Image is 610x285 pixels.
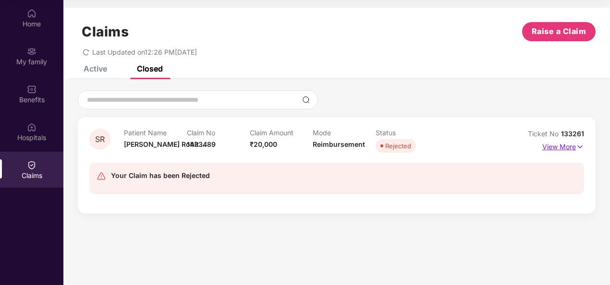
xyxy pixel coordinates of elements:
[124,140,207,148] span: [PERSON_NAME] Rohit ...
[313,129,376,137] p: Mode
[250,140,277,148] span: ₹20,000
[111,170,210,181] div: Your Claim has been Rejected
[124,129,187,137] p: Patient Name
[376,129,439,137] p: Status
[27,9,37,18] img: svg+xml;base64,PHN2ZyBpZD0iSG9tZSIgeG1sbnM9Imh0dHA6Ly93d3cudzMub3JnLzIwMDAvc3ZnIiB3aWR0aD0iMjAiIG...
[385,141,411,151] div: Rejected
[522,22,596,41] button: Raise a Claim
[250,129,313,137] p: Claim Amount
[302,96,310,104] img: svg+xml;base64,PHN2ZyBpZD0iU2VhcmNoLTMyeDMyIiB4bWxucz0iaHR0cDovL3d3dy53My5vcmcvMjAwMC9zdmciIHdpZH...
[187,129,250,137] p: Claim No
[95,135,105,143] span: SR
[313,140,365,148] span: Reimbursement
[82,24,129,40] h1: Claims
[97,171,106,181] img: svg+xml;base64,PHN2ZyB4bWxucz0iaHR0cDovL3d3dy53My5vcmcvMjAwMC9zdmciIHdpZHRoPSIyNCIgaGVpZ2h0PSIyNC...
[576,142,584,152] img: svg+xml;base64,PHN2ZyB4bWxucz0iaHR0cDovL3d3dy53My5vcmcvMjAwMC9zdmciIHdpZHRoPSIxNyIgaGVpZ2h0PSIxNy...
[27,160,37,170] img: svg+xml;base64,PHN2ZyBpZD0iQ2xhaW0iIHhtbG5zPSJodHRwOi8vd3d3LnczLm9yZy8yMDAwL3N2ZyIgd2lkdGg9IjIwIi...
[561,130,584,138] span: 133261
[532,25,586,37] span: Raise a Claim
[187,140,216,148] span: 1433489
[92,48,197,56] span: Last Updated on 12:26 PM[DATE]
[528,130,561,138] span: Ticket No
[27,122,37,132] img: svg+xml;base64,PHN2ZyBpZD0iSG9zcGl0YWxzIiB4bWxucz0iaHR0cDovL3d3dy53My5vcmcvMjAwMC9zdmciIHdpZHRoPS...
[83,48,89,56] span: redo
[542,139,584,152] p: View More
[27,47,37,56] img: svg+xml;base64,PHN2ZyB3aWR0aD0iMjAiIGhlaWdodD0iMjAiIHZpZXdCb3g9IjAgMCAyMCAyMCIgZmlsbD0ibm9uZSIgeG...
[137,64,163,73] div: Closed
[84,64,107,73] div: Active
[27,84,37,94] img: svg+xml;base64,PHN2ZyBpZD0iQmVuZWZpdHMiIHhtbG5zPSJodHRwOi8vd3d3LnczLm9yZy8yMDAwL3N2ZyIgd2lkdGg9Ij...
